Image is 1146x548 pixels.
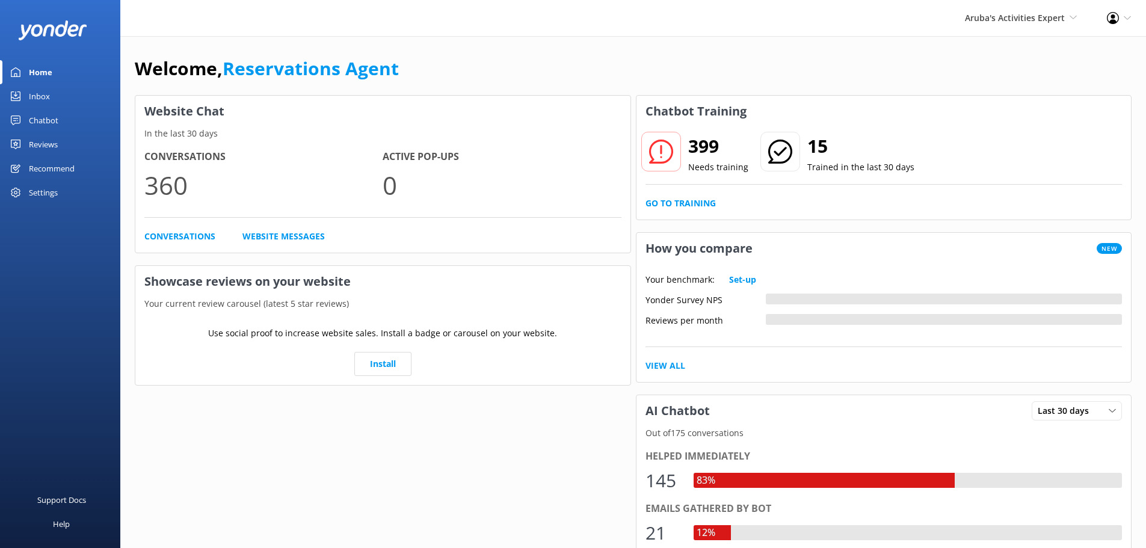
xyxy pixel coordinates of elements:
p: In the last 30 days [135,127,630,140]
p: Out of 175 conversations [636,426,1132,440]
span: Aruba's Activities Expert [965,12,1065,23]
div: 21 [645,519,682,547]
h3: Chatbot Training [636,96,756,127]
a: Set-up [729,273,756,286]
div: Chatbot [29,108,58,132]
h3: AI Chatbot [636,395,719,426]
a: Conversations [144,230,215,243]
div: Reviews per month [645,314,766,325]
p: Trained in the last 30 days [807,161,914,174]
p: 0 [383,165,621,205]
h2: 15 [807,132,914,161]
a: Install [354,352,411,376]
div: Home [29,60,52,84]
div: Support Docs [37,488,86,512]
h4: Active Pop-ups [383,149,621,165]
div: Recommend [29,156,75,180]
h2: 399 [688,132,748,161]
p: Use social proof to increase website sales. Install a badge or carousel on your website. [208,327,557,340]
div: 12% [694,525,718,541]
h3: Website Chat [135,96,630,127]
p: Needs training [688,161,748,174]
h3: Showcase reviews on your website [135,266,630,297]
a: Reservations Agent [223,56,399,81]
a: Go to Training [645,197,716,210]
div: Settings [29,180,58,205]
div: Emails gathered by bot [645,501,1123,517]
a: View All [645,359,685,372]
h4: Conversations [144,149,383,165]
span: Last 30 days [1038,404,1096,417]
h3: How you compare [636,233,762,264]
h1: Welcome, [135,54,399,83]
div: 145 [645,466,682,495]
div: Helped immediately [645,449,1123,464]
p: Your current review carousel (latest 5 star reviews) [135,297,630,310]
p: 360 [144,165,383,205]
div: Inbox [29,84,50,108]
div: 83% [694,473,718,488]
a: Website Messages [242,230,325,243]
div: Yonder Survey NPS [645,294,766,304]
div: Help [53,512,70,536]
img: yonder-white-logo.png [18,20,87,40]
span: New [1097,243,1122,254]
div: Reviews [29,132,58,156]
p: Your benchmark: [645,273,715,286]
